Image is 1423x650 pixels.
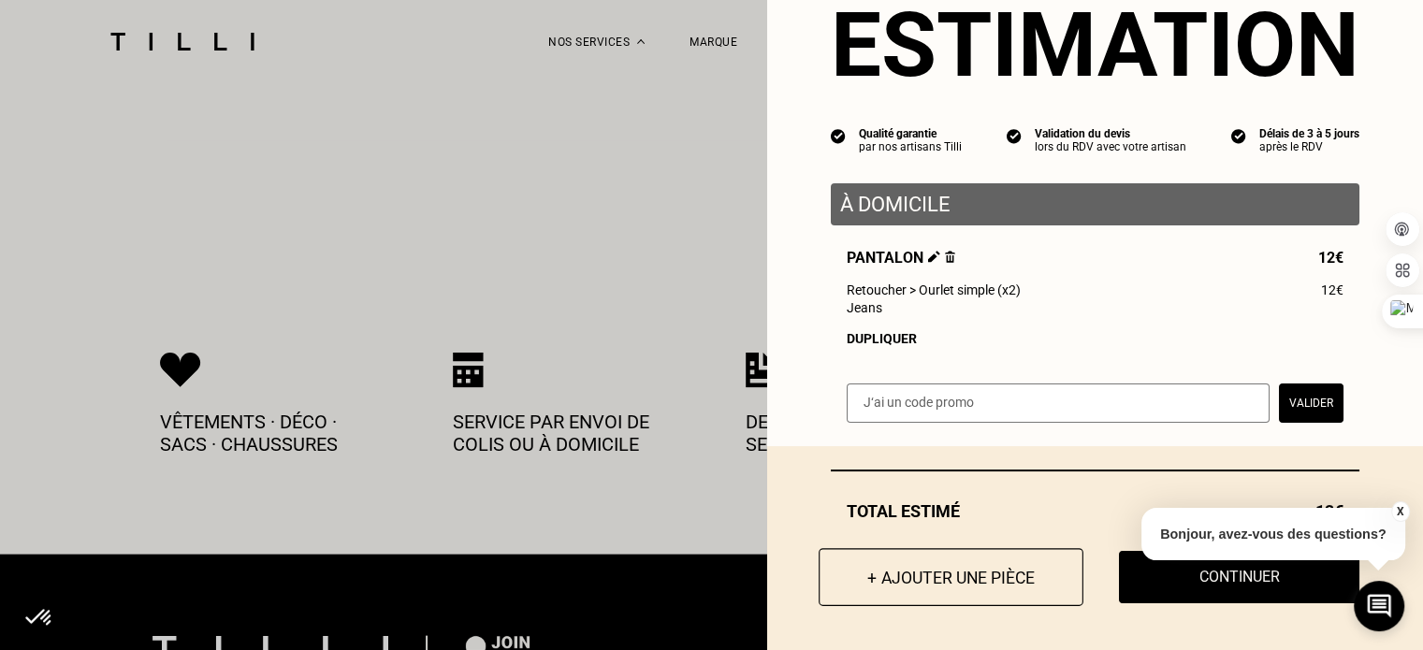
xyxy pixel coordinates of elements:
[1141,508,1405,560] p: Bonjour, avez-vous des questions?
[840,193,1350,216] p: À domicile
[847,331,1343,346] div: Dupliquer
[819,548,1083,606] button: + Ajouter une pièce
[1259,140,1359,153] div: après le RDV
[1231,127,1246,144] img: icon list info
[847,249,955,267] span: Pantalon
[1035,140,1186,153] div: lors du RDV avec votre artisan
[847,282,1021,297] span: Retoucher > Ourlet simple (x2)
[831,127,846,144] img: icon list info
[928,251,940,263] img: Éditer
[847,300,882,315] span: Jeans
[859,140,962,153] div: par nos artisans Tilli
[859,127,962,140] div: Qualité garantie
[1279,383,1343,423] button: Valider
[1119,551,1359,603] button: Continuer
[831,501,1359,521] div: Total estimé
[1390,501,1409,522] button: X
[1259,127,1359,140] div: Délais de 3 à 5 jours
[847,383,1270,423] input: J‘ai un code promo
[1007,127,1022,144] img: icon list info
[945,251,955,263] img: Supprimer
[1035,127,1186,140] div: Validation du devis
[1321,282,1343,297] span: 12€
[1318,249,1343,267] span: 12€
